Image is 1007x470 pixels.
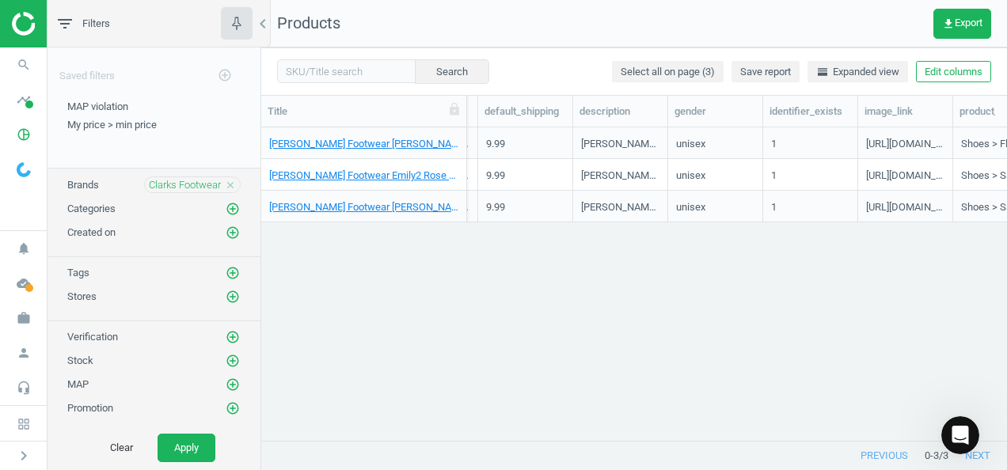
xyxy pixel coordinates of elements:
i: add_circle_outline [226,266,240,280]
i: add_circle_outline [226,290,240,304]
span: Stores [67,290,97,302]
button: next [948,442,1007,470]
div: 1 [771,200,777,220]
div: unisex [676,200,705,220]
i: cloud_done [9,268,39,298]
button: add_circle_outline [225,201,241,217]
img: ajHJNr6hYgQAAAAASUVORK5CYII= [12,12,124,36]
div: 9.99 [486,200,505,220]
span: Select all on page (3) [621,65,715,79]
i: pie_chart_outlined [9,119,39,150]
div: image_link [864,104,946,119]
span: Categories [67,203,116,214]
button: get_appExport [933,9,991,39]
iframe: Intercom live chat [941,416,979,454]
button: add_circle_outline [225,400,241,416]
i: notifications [9,233,39,263]
span: My price > min price [67,119,157,131]
div: Saved filters [47,47,260,92]
img: wGWNvw8QSZomAAAAABJRU5ErkJggg== [17,162,31,177]
i: horizontal_split [816,66,829,78]
button: Edit columns [916,61,991,83]
button: Apply [158,434,215,462]
div: [URL][DOMAIN_NAME] [866,137,944,157]
i: headset_mic [9,373,39,403]
div: Title [268,104,460,119]
i: work [9,303,39,333]
div: 9.99 [486,169,505,188]
a: [PERSON_NAME] Footwear Emily2 Rose Block Heel Sandal | by TSC [269,169,458,183]
i: chevron_left [253,14,272,33]
button: Save report [731,61,800,83]
span: Created on [67,226,116,238]
button: add_circle_outline [225,353,241,369]
span: Tags [67,267,89,279]
button: Clear [93,434,150,462]
i: person [9,338,39,368]
div: 9.99 [486,137,505,157]
i: add_circle_outline [226,226,240,240]
i: add_circle_outline [226,354,240,368]
i: add_circle_outline [226,401,240,415]
i: add_circle_outline [218,68,232,82]
div: default_shipping [484,104,566,119]
div: 1 [771,137,777,157]
i: filter_list [55,14,74,33]
i: add_circle_outline [226,202,240,216]
button: previous [844,442,925,470]
span: Promotion [67,402,113,414]
span: Filters [82,17,110,31]
span: Expanded view [816,65,899,79]
div: unisex [676,137,705,157]
span: Brands [67,179,99,191]
div: grid [261,127,1007,429]
div: unisex [676,169,705,188]
a: [PERSON_NAME] Footwear [PERSON_NAME] Slip On | by TSC [269,137,458,151]
button: Search [415,59,489,83]
i: get_app [942,17,955,30]
span: / 3 [939,449,948,463]
div: [URL][DOMAIN_NAME] [866,169,944,188]
span: MAP violation [67,100,128,112]
i: add_circle_outline [226,330,240,344]
div: [URL][DOMAIN_NAME] [866,200,944,220]
a: [PERSON_NAME] Footwear [PERSON_NAME] Strappy Sandal | by TSC [269,200,458,214]
div: [PERSON_NAME] Footwear Emily2 Rose Block Heel Sandal | by TSC [581,169,659,188]
div: [PERSON_NAME] Footwear [PERSON_NAME] Slip On | by TSC [581,137,659,157]
i: timeline [9,85,39,115]
button: chevron_right [4,445,44,466]
i: chevron_right [14,446,33,465]
span: Verification [67,331,118,343]
div: identifier_exists [769,104,851,119]
div: [PERSON_NAME] Footwear [PERSON_NAME] Strappy Sandal | by TSC [581,200,659,220]
button: add_circle_outline [209,59,241,92]
span: Clarks Footwear [149,178,221,192]
button: add_circle_outline [225,265,241,281]
button: add_circle_outline [225,424,241,440]
i: search [9,50,39,80]
span: Save report [740,65,791,79]
button: add_circle_outline [225,329,241,345]
span: Export [942,17,982,30]
input: SKU/Title search [277,59,416,83]
span: MAP [67,378,89,390]
button: Select all on page (3) [612,61,724,83]
div: gender [674,104,756,119]
span: 0 - 3 [925,449,939,463]
div: 1 [771,169,777,188]
i: close [225,180,236,191]
button: add_circle_outline [225,225,241,241]
div: description [579,104,661,119]
span: Stock [67,354,93,366]
i: add_circle_outline [226,377,240,392]
button: add_circle_outline [225,289,241,305]
span: Products [277,13,340,32]
button: horizontal_splitExpanded view [807,61,908,83]
button: add_circle_outline [225,377,241,392]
